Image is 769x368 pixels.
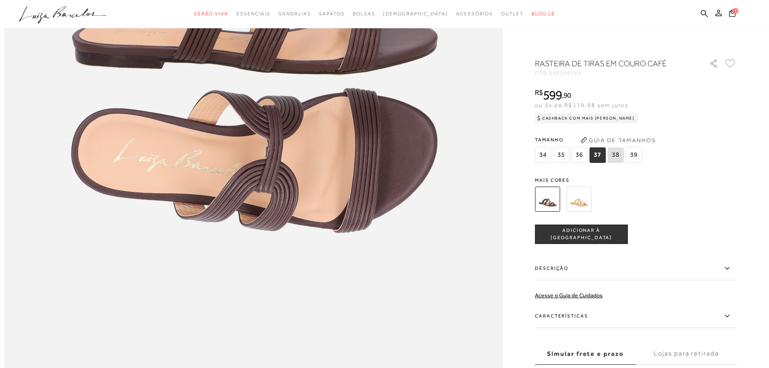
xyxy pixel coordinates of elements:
label: Simular frete e prazo [535,343,636,365]
a: BLOG LB [532,6,555,21]
img: RASTEIRA DE TIRAS EM COURO CAFÉ [535,187,560,212]
span: ou 5x de R$119,98 sem juros [535,102,628,108]
a: categoryNavScreenReaderText [194,6,228,21]
button: 1 [727,9,738,20]
span: 37 [589,147,606,163]
span: [DEMOGRAPHIC_DATA] [383,11,448,17]
span: Bolsas [353,11,375,17]
span: 38 [608,147,624,163]
span: Verão Viva [194,11,228,17]
a: categoryNavScreenReaderText [237,6,270,21]
button: Guia de Tamanhos [578,134,658,147]
span: ADICIONAR À [GEOGRAPHIC_DATA] [535,227,627,241]
span: 599 [543,88,562,102]
label: Descrição [535,257,737,280]
span: Tamanho [535,134,644,146]
span: Essenciais [237,11,270,17]
span: 90 [564,91,571,99]
div: Cashback com Mais [PERSON_NAME] [535,114,638,123]
span: 36 [571,147,587,163]
label: Características [535,305,737,328]
span: 600200764 [549,70,582,76]
a: categoryNavScreenReaderText [501,6,524,21]
span: 1 [733,8,738,14]
a: categoryNavScreenReaderText [353,6,375,21]
a: categoryNavScreenReaderText [319,6,344,21]
span: Sandálias [279,11,311,17]
button: ADICIONAR À [GEOGRAPHIC_DATA] [535,225,628,244]
span: 35 [553,147,569,163]
i: , [562,92,571,99]
span: 39 [626,147,642,163]
a: categoryNavScreenReaderText [279,6,311,21]
img: RASTEIRA DE TIRAS METALIZADA OURO [566,187,591,212]
h1: RASTEIRA DE TIRAS EM COURO CAFÉ [535,58,686,69]
i: R$ [535,89,543,96]
span: 34 [535,147,551,163]
span: BLOG LB [532,11,555,17]
span: Outlet [501,11,524,17]
span: Sapatos [319,11,344,17]
a: noSubCategoriesText [383,6,448,21]
a: categoryNavScreenReaderText [456,6,493,21]
label: Lojas para retirada [636,343,737,365]
a: Acesse o Guia de Cuidados [535,292,603,299]
span: Acessórios [456,11,493,17]
div: CÓD: [535,71,696,76]
span: Mais cores [535,178,737,183]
